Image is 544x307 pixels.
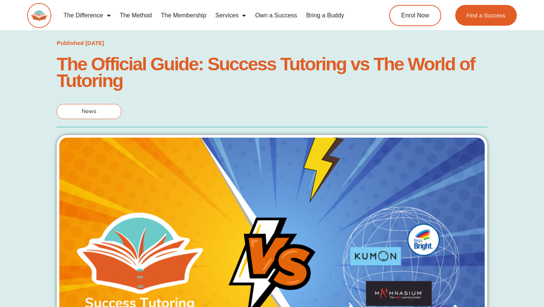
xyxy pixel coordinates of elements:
[211,7,250,24] a: Services
[57,56,487,89] h1: The Official Guide: Success Tutoring vs The World of Tutoring
[57,38,104,48] a: Published [DATE]
[401,12,429,19] span: Enrol Now
[59,7,115,24] a: The Difference
[302,7,349,24] a: Bring a Buddy
[156,7,211,24] a: The Membership
[85,40,104,46] time: [DATE]
[250,7,301,24] a: Own a Success
[389,5,441,26] a: Enrol Now
[467,12,505,18] span: Find a Success
[59,7,361,24] nav: Menu
[115,7,156,24] a: The Method
[414,222,544,307] iframe: Chat Widget
[57,40,84,46] span: Published
[455,5,517,26] a: Find a Success
[82,107,96,115] span: News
